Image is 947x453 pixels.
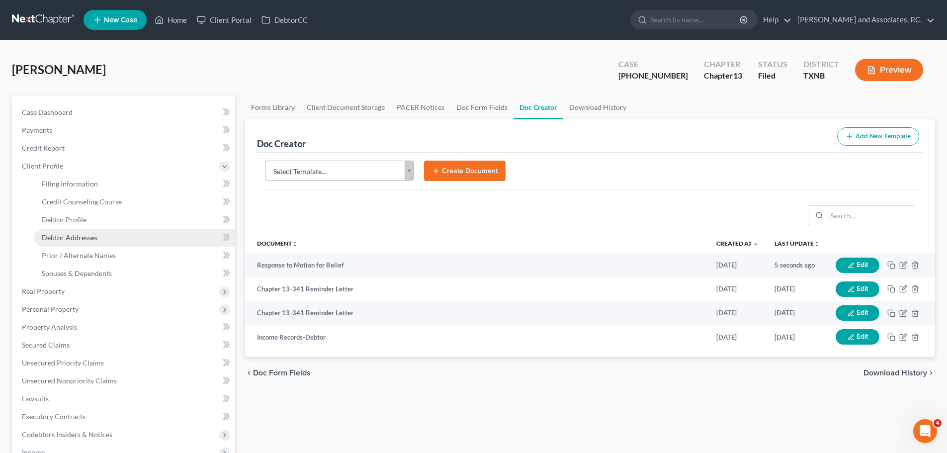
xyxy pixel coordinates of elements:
[22,412,86,421] span: Executory Contracts
[704,70,742,82] div: Chapter
[273,165,393,178] span: Select Template...
[14,121,235,139] a: Payments
[758,59,787,70] div: Status
[22,144,65,152] span: Credit Report
[424,161,506,181] button: Create Document
[22,126,52,134] span: Payments
[22,394,49,403] span: Lawsuits
[245,325,708,349] td: Income Records-Debtor
[758,11,791,29] a: Help
[34,265,235,282] a: Spouses & Dependents
[733,71,742,80] span: 13
[14,336,235,354] a: Secured Claims
[42,269,112,277] span: Spouses & Dependents
[767,301,828,325] td: [DATE]
[253,369,311,377] span: Doc Form Fields
[34,211,235,229] a: Debtor Profile
[827,206,915,225] input: Search...
[450,95,514,119] a: Doc Form Fields
[22,108,73,116] span: Case Dashboard
[814,241,820,247] i: unfold_more
[22,162,63,170] span: Client Profile
[836,281,879,297] button: Edit
[934,419,942,427] span: 4
[563,95,632,119] a: Download History
[775,240,820,247] a: Last Updateunfold_more
[22,376,117,385] span: Unsecured Nonpriority Claims
[42,180,98,188] span: Filing Information
[767,277,828,301] td: [DATE]
[391,95,450,119] a: PACER Notices
[753,241,759,247] i: expand_more
[245,253,708,277] td: Response to Motion for Relief
[836,329,879,345] button: Edit
[245,95,301,119] a: Forms Library
[14,390,235,408] a: Lawsuits
[257,138,306,150] div: Doc Creator
[245,369,253,377] i: chevron_left
[245,301,708,325] td: Chapter 13-341 Reminder Letter
[767,325,828,349] td: [DATE]
[245,277,708,301] td: Chapter 13-341 Reminder Letter
[618,59,688,70] div: Case
[34,247,235,265] a: Prior / Alternate Names
[34,229,235,247] a: Debtor Addresses
[758,70,787,82] div: Filed
[803,59,839,70] div: District
[767,253,828,277] td: 5 seconds ago
[150,11,192,29] a: Home
[708,253,767,277] td: [DATE]
[836,258,879,273] button: Edit
[14,354,235,372] a: Unsecured Priority Claims
[34,193,235,211] a: Credit Counseling Course
[104,16,137,24] span: New Case
[863,369,935,377] button: Download History chevron_right
[708,325,767,349] td: [DATE]
[22,430,112,439] span: Codebtors Insiders & Notices
[14,318,235,336] a: Property Analysis
[12,62,106,77] span: [PERSON_NAME]
[913,419,937,443] iframe: Intercom live chat
[14,139,235,157] a: Credit Report
[708,301,767,325] td: [DATE]
[292,241,298,247] i: unfold_more
[836,305,879,321] button: Edit
[265,161,414,181] a: Select Template...
[22,341,70,349] span: Secured Claims
[22,305,79,313] span: Personal Property
[650,10,741,29] input: Search by name...
[22,323,77,331] span: Property Analysis
[301,95,391,119] a: Client Document Storage
[257,240,298,247] a: Documentunfold_more
[803,70,839,82] div: TXNB
[14,103,235,121] a: Case Dashboard
[22,359,104,367] span: Unsecured Priority Claims
[42,233,97,242] span: Debtor Addresses
[257,11,313,29] a: DebtorCC
[192,11,257,29] a: Client Portal
[14,372,235,390] a: Unsecured Nonpriority Claims
[618,70,688,82] div: [PHONE_NUMBER]
[716,240,759,247] a: Created at expand_more
[14,408,235,426] a: Executory Contracts
[245,369,311,377] button: chevron_left Doc Form Fields
[514,95,563,119] a: Doc Creator
[22,287,65,295] span: Real Property
[42,215,86,224] span: Debtor Profile
[708,277,767,301] td: [DATE]
[792,11,935,29] a: [PERSON_NAME] and Associates, P.C.
[927,369,935,377] i: chevron_right
[42,197,122,206] span: Credit Counseling Course
[855,59,923,81] button: Preview
[837,127,919,146] button: Add New Template
[704,59,742,70] div: Chapter
[34,175,235,193] a: Filing Information
[863,369,927,377] span: Download History
[42,251,116,260] span: Prior / Alternate Names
